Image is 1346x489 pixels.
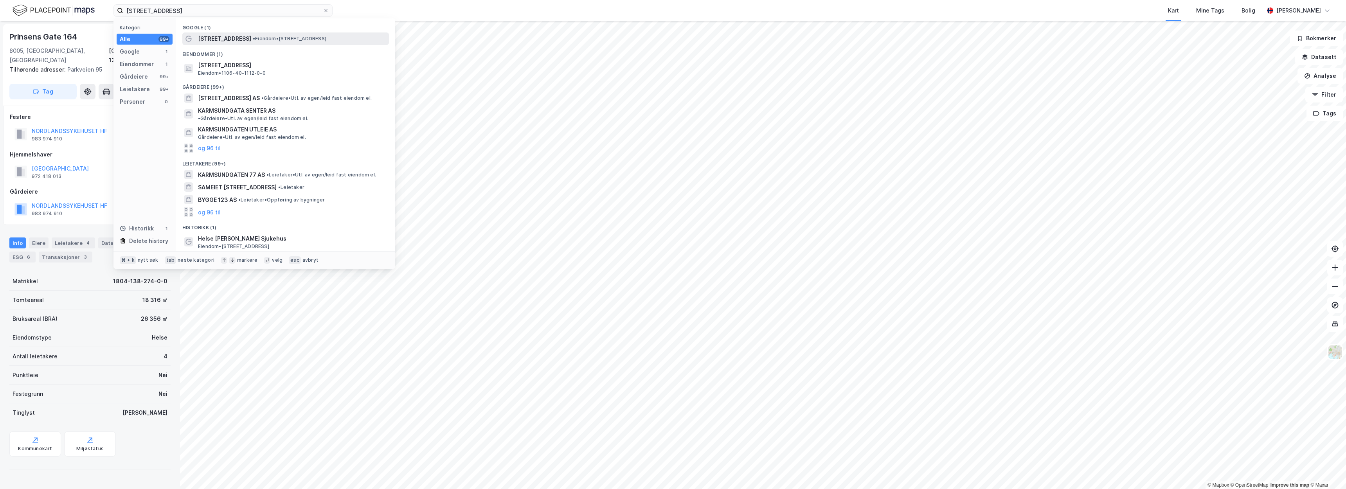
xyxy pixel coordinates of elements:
[198,115,200,121] span: •
[9,65,164,74] div: Parkveien 95
[176,155,395,169] div: Leietakere (99+)
[158,370,167,380] div: Nei
[120,34,130,44] div: Alle
[198,183,277,192] span: SAMEIET [STREET_ADDRESS]
[9,66,67,73] span: Tilhørende adresser:
[198,61,386,70] span: [STREET_ADDRESS]
[120,47,140,56] div: Google
[158,36,169,42] div: 99+
[13,408,35,417] div: Tinglyst
[9,237,26,248] div: Info
[238,197,325,203] span: Leietaker • Oppføring av bygninger
[176,18,395,32] div: Google (1)
[76,446,104,452] div: Miljøstatus
[120,97,145,106] div: Personer
[10,187,170,196] div: Gårdeiere
[158,389,167,399] div: Nei
[176,218,395,232] div: Historikk (1)
[278,184,281,190] span: •
[198,134,306,140] span: Gårdeiere • Utl. av egen/leid fast eiendom el.
[13,333,52,342] div: Eiendomstype
[10,150,170,159] div: Hjemmelshaver
[198,125,386,134] span: KARMSUNDGATEN UTLEIE AS
[1231,482,1269,488] a: OpenStreetMap
[120,59,154,69] div: Eiendommer
[163,61,169,67] div: 1
[142,295,167,305] div: 18 316 ㎡
[261,95,372,101] span: Gårdeiere • Utl. av egen/leid fast eiendom el.
[178,257,214,263] div: neste kategori
[1297,68,1343,84] button: Analyse
[1207,482,1229,488] a: Mapbox
[198,144,221,153] button: og 96 til
[9,84,77,99] button: Tag
[1307,451,1346,489] iframe: Chat Widget
[13,314,58,324] div: Bruksareal (BRA)
[158,86,169,92] div: 99+
[32,173,61,180] div: 972 418 013
[198,34,251,43] span: [STREET_ADDRESS]
[198,115,308,122] span: Gårdeiere • Utl. av egen/leid fast eiendom el.
[13,295,44,305] div: Tomteareal
[198,93,260,103] span: [STREET_ADDRESS] AS
[52,237,95,248] div: Leietakere
[198,195,237,205] span: BYGGE 123 AS
[1290,31,1343,46] button: Bokmerker
[1307,451,1346,489] div: Kontrollprogram for chat
[13,277,38,286] div: Matrikkel
[81,253,89,261] div: 3
[18,446,52,452] div: Kommunekart
[1305,87,1343,102] button: Filter
[9,31,79,43] div: Prinsens Gate 164
[238,197,241,203] span: •
[1295,49,1343,65] button: Datasett
[9,252,36,262] div: ESG
[164,352,167,361] div: 4
[266,172,269,178] span: •
[152,333,167,342] div: Helse
[237,257,257,263] div: markere
[32,136,62,142] div: 983 974 910
[1306,106,1343,121] button: Tags
[163,225,169,232] div: 1
[1242,6,1255,15] div: Bolig
[39,252,92,262] div: Transaksjoner
[109,46,171,65] div: [GEOGRAPHIC_DATA], 138/274
[13,352,58,361] div: Antall leietakere
[9,46,109,65] div: 8005, [GEOGRAPHIC_DATA], [GEOGRAPHIC_DATA]
[253,36,326,42] span: Eiendom • [STREET_ADDRESS]
[120,72,148,81] div: Gårdeiere
[198,106,275,115] span: KARMSUNDGATA SENTER AS
[25,253,32,261] div: 6
[176,45,395,59] div: Eiendommer (1)
[120,84,150,94] div: Leietakere
[163,49,169,55] div: 1
[198,234,386,243] span: Helse [PERSON_NAME] Sjukehus
[13,370,38,380] div: Punktleie
[129,236,168,246] div: Delete history
[272,257,283,263] div: velg
[266,172,376,178] span: Leietaker • Utl. av egen/leid fast eiendom el.
[120,224,154,233] div: Historikk
[122,408,167,417] div: [PERSON_NAME]
[13,389,43,399] div: Festegrunn
[1196,6,1224,15] div: Mine Tags
[176,78,395,92] div: Gårdeiere (99+)
[123,5,323,16] input: Søk på adresse, matrikkel, gårdeiere, leietakere eller personer
[98,237,128,248] div: Datasett
[253,36,255,41] span: •
[198,170,265,180] span: KARMSUNDGATEN 77 AS
[138,257,158,263] div: nytt søk
[1276,6,1321,15] div: [PERSON_NAME]
[1328,345,1342,360] img: Z
[198,207,221,217] button: og 96 til
[32,210,62,217] div: 983 974 910
[1270,482,1309,488] a: Improve this map
[120,256,136,264] div: ⌘ + k
[1168,6,1179,15] div: Kart
[84,239,92,247] div: 4
[165,256,176,264] div: tab
[289,256,301,264] div: esc
[13,4,95,17] img: logo.f888ab2527a4732fd821a326f86c7f29.svg
[198,70,266,76] span: Eiendom • 1106-40-1112-0-0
